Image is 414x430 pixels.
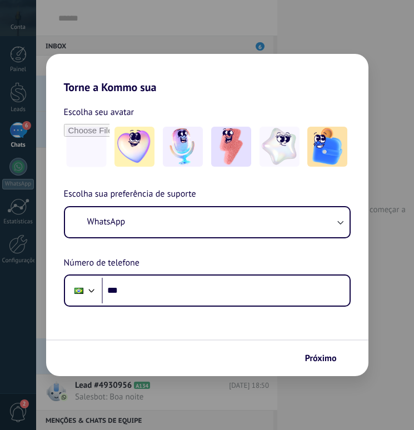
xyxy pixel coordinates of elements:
div: Brazil: + 55 [68,279,89,302]
span: Escolha sua preferência de suporte [64,187,196,202]
img: -2.jpeg [163,127,203,167]
button: WhatsApp [65,207,350,237]
span: Número de telefone [64,256,139,271]
img: -1.jpeg [114,127,154,167]
img: -3.jpeg [211,127,251,167]
span: WhatsApp [87,216,126,227]
img: -5.jpeg [307,127,347,167]
button: Próximo [300,349,352,368]
span: Escolha seu avatar [64,105,134,119]
img: -4.jpeg [260,127,300,167]
span: Próximo [305,354,337,362]
h2: Torne a Kommo sua [46,54,368,94]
